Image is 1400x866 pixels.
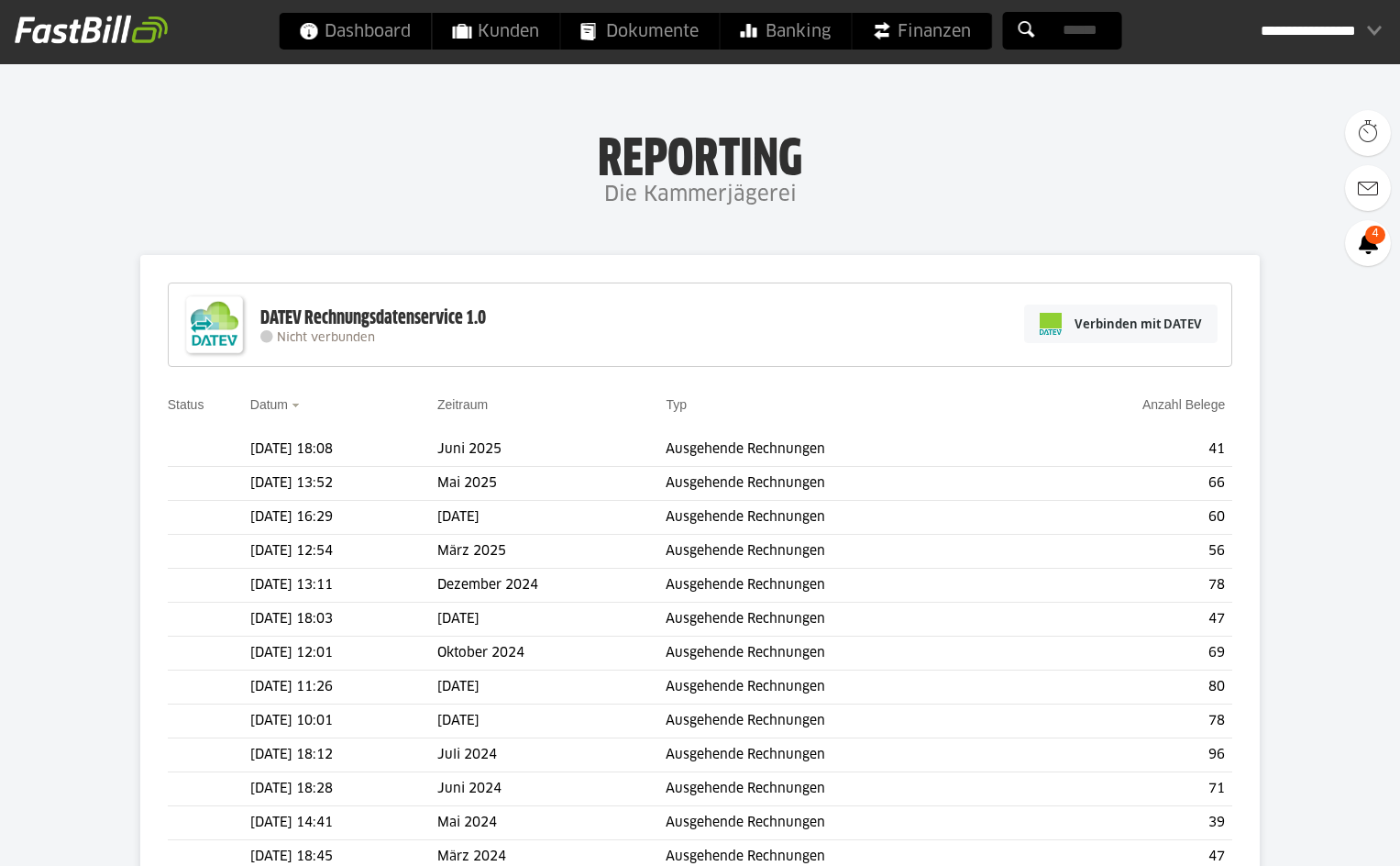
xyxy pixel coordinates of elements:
[250,535,437,569] td: [DATE] 12:54
[183,129,1217,177] h1: Reporting
[1024,305,1218,343] a: Verbinden mit DATEV
[250,397,288,412] a: Datum
[666,569,1028,603] td: Ausgehende Rechnungen
[250,637,437,671] td: [DATE] 12:01
[437,705,667,738] td: [DATE]
[250,433,437,467] td: [DATE] 18:08
[1028,467,1232,501] td: 66
[1028,772,1232,806] td: 71
[1028,433,1232,467] td: 41
[260,306,486,330] div: DATEV Rechnungsdatenservice 1.0
[1028,603,1232,637] td: 47
[740,13,831,50] span: Banking
[666,501,1028,535] td: Ausgehende Rechnungen
[437,467,667,501] td: Mai 2025
[666,705,1028,738] td: Ausgehende Rechnungen
[250,705,437,738] td: [DATE] 10:01
[250,738,437,772] td: [DATE] 18:12
[277,332,375,344] span: Nicht verbunden
[1028,501,1232,535] td: 60
[666,603,1028,637] td: Ausgehende Rechnungen
[1259,811,1382,857] iframe: Öffnet ein Widget, in dem Sie weitere Informationen finden
[852,13,991,50] a: Finanzen
[1028,705,1232,738] td: 78
[168,397,204,412] a: Status
[1028,738,1232,772] td: 96
[250,569,437,603] td: [DATE] 13:11
[1028,569,1232,603] td: 78
[437,501,667,535] td: [DATE]
[666,535,1028,569] td: Ausgehende Rechnungen
[437,671,667,705] td: [DATE]
[666,467,1028,501] td: Ausgehende Rechnungen
[1142,397,1225,412] a: Anzahl Belege
[580,13,699,50] span: Dokumente
[250,671,437,705] td: [DATE] 11:26
[437,738,667,772] td: Juli 2024
[872,13,971,50] span: Finanzen
[720,13,851,50] a: Banking
[1365,226,1385,244] span: 4
[299,13,411,50] span: Dashboard
[1028,535,1232,569] td: 56
[437,569,667,603] td: Dezember 2024
[666,433,1028,467] td: Ausgehende Rechnungen
[666,772,1028,806] td: Ausgehende Rechnungen
[437,535,667,569] td: März 2025
[666,806,1028,840] td: Ausgehende Rechnungen
[250,467,437,501] td: [DATE] 13:52
[250,603,437,637] td: [DATE] 18:03
[437,433,667,467] td: Juni 2025
[250,772,437,806] td: [DATE] 18:28
[452,13,539,50] span: Kunden
[1040,313,1062,335] img: pi-datev-logo-farbig-24.svg
[666,738,1028,772] td: Ausgehende Rechnungen
[1345,220,1391,266] a: 4
[560,13,719,50] a: Dokumente
[437,772,667,806] td: Juni 2024
[437,637,667,671] td: Oktober 2024
[15,15,168,44] img: fastbill_logo_white.png
[1075,315,1202,333] span: Verbinden mit DATEV
[1028,637,1232,671] td: 69
[1028,671,1232,705] td: 80
[250,501,437,535] td: [DATE] 16:29
[279,13,431,50] a: Dashboard
[1028,806,1232,840] td: 39
[250,806,437,840] td: [DATE] 14:41
[292,404,303,407] img: sort_desc.gif
[437,397,488,412] a: Zeitraum
[666,637,1028,671] td: Ausgehende Rechnungen
[437,806,667,840] td: Mai 2024
[432,13,559,50] a: Kunden
[178,288,251,361] img: DATEV-Datenservice Logo
[666,671,1028,705] td: Ausgehende Rechnungen
[437,603,667,637] td: [DATE]
[666,397,687,412] a: Typ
